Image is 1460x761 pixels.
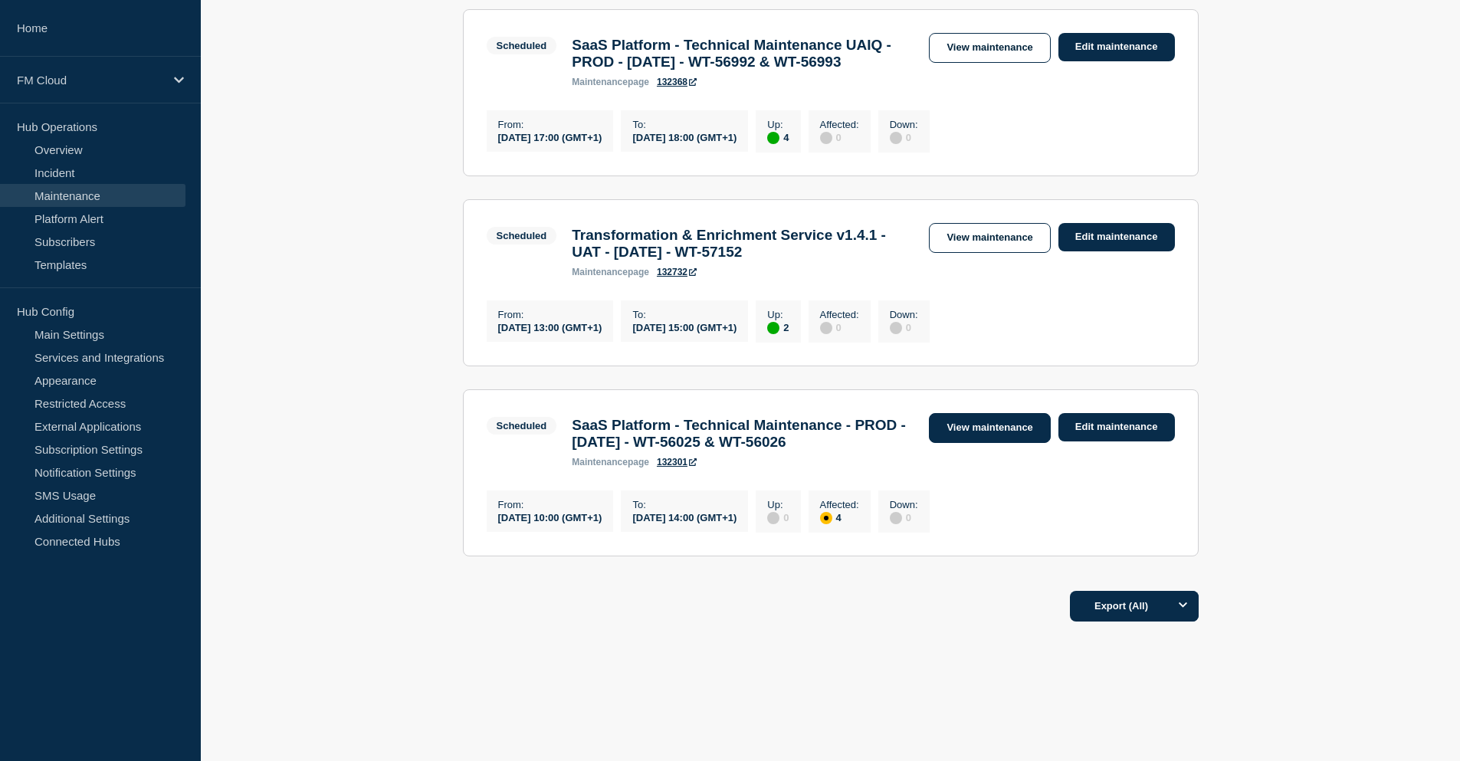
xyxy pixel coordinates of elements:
[929,223,1050,253] a: View maintenance
[572,77,649,87] p: page
[1058,33,1175,61] a: Edit maintenance
[498,320,602,333] div: [DATE] 13:00 (GMT+1)
[1058,413,1175,441] a: Edit maintenance
[890,322,902,334] div: disabled
[572,267,628,277] span: maintenance
[929,413,1050,443] a: View maintenance
[820,322,832,334] div: disabled
[498,309,602,320] p: From :
[657,267,697,277] a: 132732
[657,77,697,87] a: 132368
[767,309,789,320] p: Up :
[890,132,902,144] div: disabled
[890,320,918,334] div: 0
[572,227,914,261] h3: Transformation & Enrichment Service v1.4.1 - UAT - [DATE] - WT-57152
[632,510,737,523] div: [DATE] 14:00 (GMT+1)
[820,309,859,320] p: Affected :
[17,74,164,87] p: FM Cloud
[890,119,918,130] p: Down :
[1070,591,1199,622] button: Export (All)
[767,512,779,524] div: disabled
[572,417,914,451] h3: SaaS Platform - Technical Maintenance - PROD - [DATE] - WT-56025 & WT-56026
[657,457,697,467] a: 132301
[632,320,737,333] div: [DATE] 15:00 (GMT+1)
[820,510,859,524] div: 4
[572,77,628,87] span: maintenance
[820,320,859,334] div: 0
[497,420,547,431] div: Scheduled
[767,510,789,524] div: 0
[820,119,859,130] p: Affected :
[498,499,602,510] p: From :
[890,309,918,320] p: Down :
[767,119,789,130] p: Up :
[767,322,779,334] div: up
[572,457,649,467] p: page
[767,132,779,144] div: up
[1168,591,1199,622] button: Options
[890,130,918,144] div: 0
[1058,223,1175,251] a: Edit maintenance
[820,512,832,524] div: affected
[820,130,859,144] div: 0
[498,119,602,130] p: From :
[572,267,649,277] p: page
[572,457,628,467] span: maintenance
[820,499,859,510] p: Affected :
[890,499,918,510] p: Down :
[497,40,547,51] div: Scheduled
[767,499,789,510] p: Up :
[498,510,602,523] div: [DATE] 10:00 (GMT+1)
[890,510,918,524] div: 0
[820,132,832,144] div: disabled
[498,130,602,143] div: [DATE] 17:00 (GMT+1)
[767,320,789,334] div: 2
[632,309,737,320] p: To :
[890,512,902,524] div: disabled
[632,499,737,510] p: To :
[767,130,789,144] div: 4
[572,37,914,71] h3: SaaS Platform - Technical Maintenance UAIQ - PROD - [DATE] - WT-56992 & WT-56993
[497,230,547,241] div: Scheduled
[929,33,1050,63] a: View maintenance
[632,119,737,130] p: To :
[632,130,737,143] div: [DATE] 18:00 (GMT+1)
